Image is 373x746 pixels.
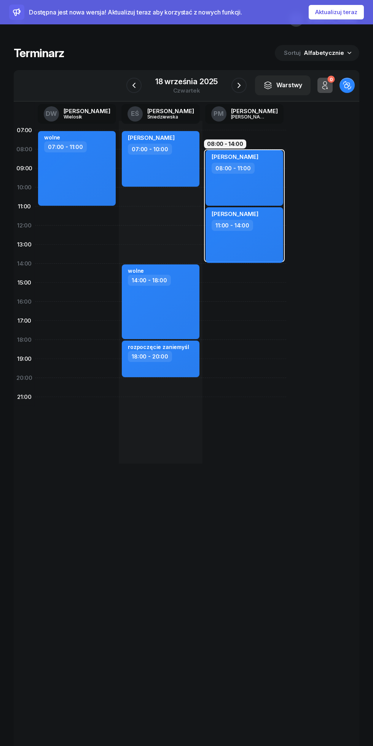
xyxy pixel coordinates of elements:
div: [PERSON_NAME] [231,108,278,114]
div: wolne [128,267,144,274]
div: 18 września 2025 [155,78,218,85]
div: 09:00 [14,159,35,178]
div: 08:00 [14,140,35,159]
div: 15:00 [14,273,35,292]
span: Sortuj [284,48,302,58]
span: EŚ [131,110,139,117]
div: 17:00 [14,311,35,330]
span: [PERSON_NAME] [212,210,258,218]
span: [PERSON_NAME] [212,153,258,160]
div: 07:00 - 11:00 [44,141,87,152]
div: Warstwy [263,80,302,90]
span: DW [46,110,57,117]
button: 0 [317,78,333,93]
div: 14:00 [14,254,35,273]
button: Aktualizuj teraz [309,5,364,19]
div: 14:00 - 18:00 [128,275,171,286]
a: EŚ[PERSON_NAME]Śniedziewska [121,104,200,124]
div: 11:00 - 14:00 [212,220,253,231]
div: 18:00 - 20:00 [128,351,172,362]
div: 11:00 [14,197,35,216]
div: [PERSON_NAME] [147,108,194,114]
h1: Terminarz [14,46,64,60]
span: [PERSON_NAME] [128,134,175,141]
div: 10:00 [14,178,35,197]
div: [PERSON_NAME] [64,108,110,114]
button: Sortuj Alfabetycznie [275,45,359,61]
div: 20:00 [14,368,35,387]
a: PM[PERSON_NAME][PERSON_NAME] [205,104,284,124]
div: 07:00 - 10:00 [128,144,172,155]
div: 16:00 [14,292,35,311]
div: 08:00 - 11:00 [212,163,255,174]
div: 21:00 [14,387,35,407]
div: wolne [44,134,60,141]
div: Wielosik [64,114,100,119]
span: Alfabetycznie [304,49,344,56]
div: [PERSON_NAME] [231,114,268,119]
a: DW[PERSON_NAME]Wielosik [38,104,116,124]
div: 12:00 [14,216,35,235]
span: PM [214,110,224,117]
div: 18:00 [14,330,35,349]
div: 0 [327,76,335,83]
div: 07:00 [14,121,35,140]
div: Śniedziewska [147,114,184,119]
span: Dostępna jest nowa wersja! Aktualizuj teraz aby korzystać z nowych funkcji. [29,8,242,16]
div: 19:00 [14,349,35,368]
div: rozpoczęcie zaniemyśl [128,344,189,350]
div: 13:00 [14,235,35,254]
div: czwartek [155,88,218,93]
button: Warstwy [255,75,311,95]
